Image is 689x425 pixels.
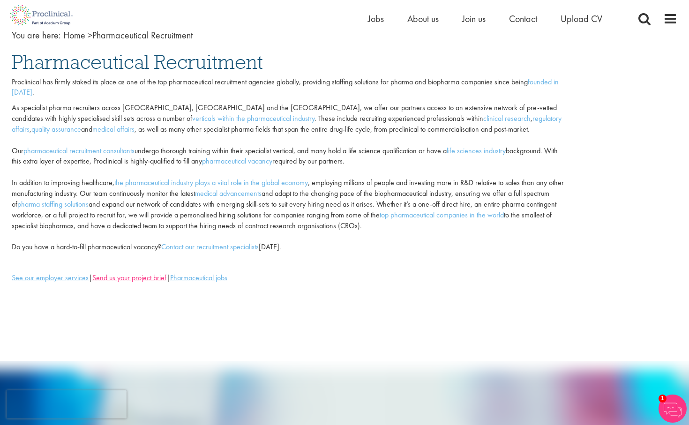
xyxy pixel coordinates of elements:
a: Jobs [368,13,384,25]
a: medical affairs [92,124,135,134]
span: You are here: [12,29,61,41]
img: Chatbot [659,395,687,423]
a: Send us your project brief [92,273,166,283]
a: medical advancements [195,188,262,198]
iframe: reCAPTCHA [7,390,127,418]
a: Pharmaceutical jobs [170,273,227,283]
a: quality assurance [31,124,81,134]
span: 1 [659,395,667,403]
a: founded in [DATE] [12,77,559,97]
span: Pharmaceutical Recruitment [63,29,193,41]
span: Pharmaceutical Recruitment [12,49,263,75]
a: pharma staffing solutions [17,199,89,209]
div: | | [12,273,564,283]
a: pharmaceutical recruitment consultants [23,146,135,156]
a: clinical research [483,113,531,123]
a: regulatory affairs [12,113,562,134]
a: breadcrumb link to Home [63,29,85,41]
p: Proclinical has firmly staked its place as one of the top pharmaceutical recruitment agencies glo... [12,77,564,98]
a: the pharmaceutical industry plays a vital role in the global economy [114,178,308,187]
a: top pharmaceutical companies in the world [380,210,504,220]
a: Contact our recruitment specialists [161,242,259,252]
a: verticals within the pharmaceutical industry [192,113,315,123]
a: Join us [462,13,486,25]
a: About us [407,13,439,25]
a: See our employer services [12,273,89,283]
a: Contact [509,13,537,25]
span: > [88,29,92,41]
a: pharmaceutical vacancy [202,156,272,166]
a: life sciences industry [447,146,506,156]
p: As specialist pharma recruiters across [GEOGRAPHIC_DATA], [GEOGRAPHIC_DATA] and the [GEOGRAPHIC_D... [12,103,564,253]
a: Upload CV [561,13,602,25]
